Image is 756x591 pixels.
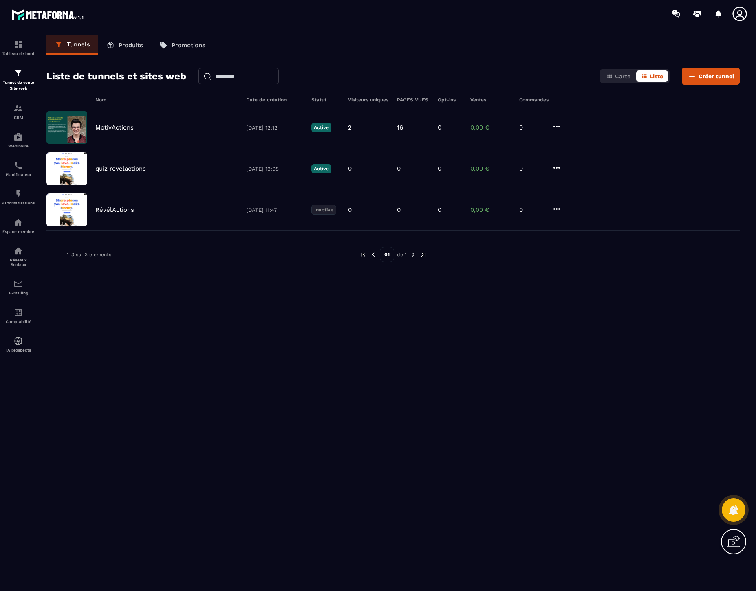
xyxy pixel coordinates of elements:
p: quiz revelactions [95,165,146,172]
p: IA prospects [2,348,35,352]
a: social-networksocial-networkRéseaux Sociaux [2,240,35,273]
img: automations [13,132,23,142]
p: Webinaire [2,144,35,148]
p: Tunnel de vente Site web [2,80,35,91]
p: MotivActions [95,124,134,131]
p: E-mailing [2,291,35,295]
img: formation [13,40,23,49]
p: Inactive [311,205,336,215]
p: 1-3 sur 3 éléments [67,252,111,257]
a: Promotions [151,35,214,55]
img: automations [13,218,23,227]
h6: Ventes [470,97,511,103]
button: Créer tunnel [682,68,740,85]
p: 0,00 € [470,124,511,131]
img: next [410,251,417,258]
a: Produits [98,35,151,55]
img: next [420,251,427,258]
h6: PAGES VUES [397,97,430,103]
img: formation [13,103,23,113]
p: [DATE] 11:47 [246,207,303,213]
p: 0 [438,206,441,213]
img: prev [359,251,367,258]
button: Liste [636,70,668,82]
p: CRM [2,115,35,120]
span: Carte [615,73,630,79]
p: Automatisations [2,201,35,205]
p: Planificateur [2,172,35,177]
p: Tunnels [67,41,90,48]
p: 0,00 € [470,165,511,172]
img: image [46,193,87,226]
p: RévélActions [95,206,134,213]
span: Liste [650,73,663,79]
h6: Visiteurs uniques [348,97,389,103]
p: 0 [519,165,544,172]
img: automations [13,189,23,199]
p: 0 [397,206,401,213]
a: automationsautomationsWebinaire [2,126,35,154]
img: image [46,111,87,144]
img: prev [370,251,377,258]
p: [DATE] 12:12 [246,125,303,131]
p: Espace membre [2,229,35,234]
p: 0 [519,206,544,213]
p: Produits [119,42,143,49]
p: Comptabilité [2,319,35,324]
img: logo [11,7,85,22]
a: formationformationCRM [2,97,35,126]
p: 16 [397,124,403,131]
p: 0 [438,124,441,131]
a: accountantaccountantComptabilité [2,301,35,330]
img: image [46,152,87,185]
p: Tableau de bord [2,51,35,56]
p: 0 [348,206,352,213]
h6: Nom [95,97,238,103]
h6: Date de création [246,97,303,103]
p: 0 [519,124,544,131]
a: Tunnels [46,35,98,55]
h6: Statut [311,97,340,103]
p: 01 [380,247,394,262]
a: formationformationTableau de bord [2,33,35,62]
img: automations [13,336,23,346]
h2: Liste de tunnels et sites web [46,68,186,84]
img: accountant [13,308,23,317]
a: emailemailE-mailing [2,273,35,301]
h6: Commandes [519,97,549,103]
p: de 1 [397,251,407,258]
p: Active [311,164,331,173]
img: scheduler [13,160,23,170]
a: formationformationTunnel de vente Site web [2,62,35,97]
img: social-network [13,246,23,256]
img: email [13,279,23,289]
span: Créer tunnel [699,72,734,80]
p: 2 [348,124,352,131]
p: Promotions [172,42,205,49]
a: automationsautomationsEspace membre [2,211,35,240]
a: automationsautomationsAutomatisations [2,183,35,211]
p: Active [311,123,331,132]
p: 0 [397,165,401,172]
a: schedulerschedulerPlanificateur [2,154,35,183]
h6: Opt-ins [438,97,462,103]
p: 0 [348,165,352,172]
button: Carte [602,70,635,82]
p: Réseaux Sociaux [2,258,35,267]
p: 0 [438,165,441,172]
p: [DATE] 19:08 [246,166,303,172]
img: formation [13,68,23,78]
p: 0,00 € [470,206,511,213]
